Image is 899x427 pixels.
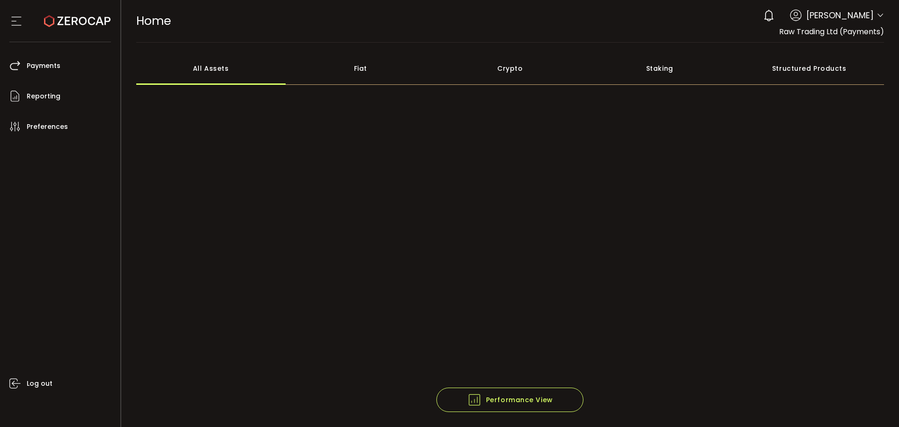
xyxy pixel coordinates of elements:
span: Log out [27,377,52,390]
div: All Assets [136,52,286,85]
span: Reporting [27,90,60,103]
div: Fiat [286,52,435,85]
span: Performance View [467,393,553,407]
span: [PERSON_NAME] [806,9,874,22]
div: Staking [585,52,735,85]
span: Home [136,13,171,29]
div: Structured Products [735,52,884,85]
span: Payments [27,59,60,73]
iframe: Chat Widget [790,326,899,427]
span: Preferences [27,120,68,134]
button: Performance View [436,388,583,412]
div: Crypto [435,52,585,85]
span: Raw Trading Ltd (Payments) [779,26,884,37]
